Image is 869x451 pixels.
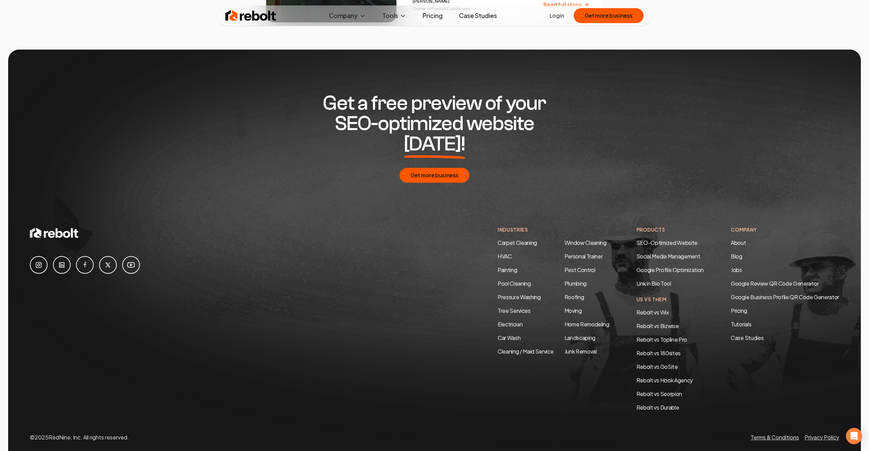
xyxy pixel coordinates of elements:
[731,226,839,233] h4: Company
[565,321,609,328] a: Home Remodeling
[417,9,448,22] a: Pricing
[636,336,687,343] a: Rebolt vs Topline Pro
[636,349,681,357] a: Rebolt vs 180sites
[636,296,704,303] h4: Us Vs Them
[498,280,531,287] a: Pool Cleaning
[498,307,531,314] a: Tree Services
[565,239,607,246] a: Window Cleaning
[636,226,704,233] h4: Products
[404,134,465,154] span: [DATE]!
[565,293,584,301] a: Roofing
[498,226,609,233] h4: Industries
[731,253,742,260] a: Blog
[636,363,678,370] a: Rebolt vs GoSite
[805,434,839,441] a: Privacy Policy
[731,293,839,301] a: Google Business Profile QR Code Generator
[731,320,839,328] a: Tutorials
[636,309,669,316] a: Rebolt vs Wix
[636,390,682,397] a: Rebolt vs Scorpion
[751,434,799,441] a: Terms & Conditions
[846,428,862,444] div: Open Intercom Messenger
[731,266,742,273] a: Jobs
[498,321,522,328] a: Electrician
[636,253,700,260] a: Social Media Management
[323,9,371,22] button: Company
[565,307,582,314] a: Moving
[400,168,469,183] button: Get more business
[636,280,671,287] a: Link in Bio Tool
[543,1,581,9] p: Read full story
[731,239,746,246] a: About
[30,433,129,441] p: © 2025 RedNine, Inc. All rights reserved.
[731,307,839,315] a: Pricing
[636,404,679,411] a: Rebolt vs Durable
[225,9,276,22] img: Rebolt Logo
[636,266,704,273] a: Google Profile Optimization
[565,253,603,260] a: Personal Trainer
[454,9,502,22] a: Case Studies
[377,9,412,22] button: Tools
[498,266,517,273] a: Painting
[498,348,554,355] a: Cleaning / Maid Service
[565,334,595,341] a: Landscaping
[574,8,644,23] button: Get more business
[565,280,587,287] a: Plumbing
[731,334,839,342] a: Case Studies
[498,334,520,341] a: Car Wash
[498,253,512,260] a: HVAC
[498,293,541,301] a: Pressure Washing
[304,93,565,154] h2: Get a free preview of your SEO-optimized website
[565,348,597,355] a: Junk Removal
[636,239,698,246] a: SEO-Optimized Website
[636,322,679,329] a: Rebolt vs Bizwise
[731,280,818,287] a: Google Review QR Code Generator
[498,239,537,246] a: Carpet Cleaning
[550,12,564,20] a: Login
[565,266,595,273] a: Pest Control
[636,377,693,384] a: Rebolt vs Hook Agency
